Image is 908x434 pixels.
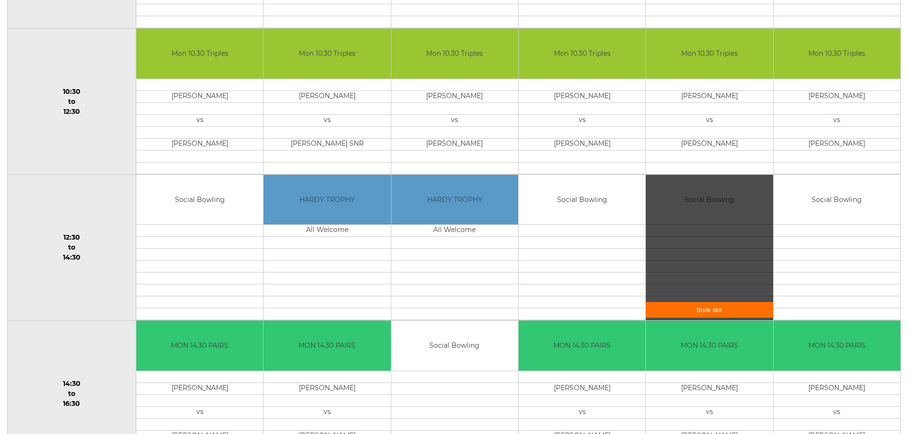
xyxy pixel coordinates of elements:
td: Mon 10.30 Triples [646,29,773,79]
td: [PERSON_NAME] SNR [264,138,390,150]
td: [PERSON_NAME] [264,383,390,394]
td: 10:30 to 12:30 [8,29,136,175]
td: MON 14.30 PAIRS [774,321,900,371]
td: vs [774,114,900,126]
td: vs [519,114,645,126]
td: [PERSON_NAME] [391,138,518,150]
td: Social Bowling [774,175,900,225]
td: [PERSON_NAME] [519,383,645,394]
td: [PERSON_NAME] [646,383,773,394]
td: [PERSON_NAME] [264,91,390,102]
td: [PERSON_NAME] [136,91,263,102]
td: [PERSON_NAME] [136,138,263,150]
td: vs [646,406,773,418]
td: vs [519,406,645,418]
td: HARDY TROPHY [264,175,390,225]
td: Mon 10.30 Triples [774,29,900,79]
td: [PERSON_NAME] [774,138,900,150]
td: Mon 10.30 Triples [391,29,518,79]
td: MON 14.30 PAIRS [264,321,390,371]
td: vs [264,114,390,126]
td: vs [391,114,518,126]
td: [PERSON_NAME] [774,383,900,394]
td: HARDY TROPHY [391,175,518,225]
td: MON 14.30 PAIRS [519,321,645,371]
td: MON 14.30 PAIRS [646,321,773,371]
td: [PERSON_NAME] [774,91,900,102]
td: [PERSON_NAME] [519,91,645,102]
td: Social Bowling [519,175,645,225]
td: All Welcome [391,225,518,237]
td: Mon 10.30 Triples [264,29,390,79]
td: Mon 10.30 Triples [519,29,645,79]
td: vs [646,114,773,126]
td: MON 14.30 PAIRS [136,321,263,371]
td: Social Bowling [136,175,263,225]
td: [PERSON_NAME] [519,138,645,150]
td: [PERSON_NAME] [646,91,773,102]
td: vs [136,114,263,126]
a: Book slot [646,302,773,318]
td: [PERSON_NAME] [136,383,263,394]
td: Social Bowling [391,321,518,371]
td: [PERSON_NAME] [646,138,773,150]
td: All Welcome [264,225,390,237]
td: [PERSON_NAME] [391,91,518,102]
td: vs [136,406,263,418]
td: 12:30 to 14:30 [8,174,136,321]
td: vs [774,406,900,418]
td: Mon 10.30 Triples [136,29,263,79]
td: vs [264,406,390,418]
